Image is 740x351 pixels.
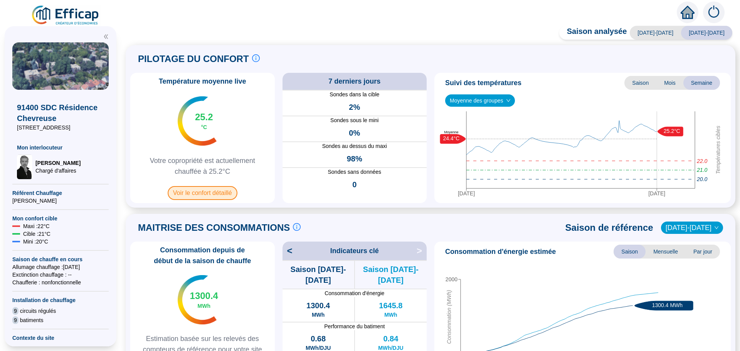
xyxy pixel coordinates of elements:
[696,176,707,183] tspan: 20.0
[17,144,104,151] span: Mon interlocuteur
[23,222,50,230] span: Maxi : 22 °C
[681,5,695,19] span: home
[559,26,627,40] span: Saison analysée
[17,102,104,124] span: 91400 SDC Résidence Chevreuse
[17,124,104,131] span: [STREET_ADDRESS]
[664,128,680,134] text: 25.2°C
[696,158,707,164] tspan: 22.0
[12,215,109,222] span: Mon confort cible
[12,279,109,286] span: Chaufferie : non fonctionnelle
[458,190,475,196] tspan: [DATE]
[683,76,720,90] span: Semaine
[379,300,402,311] span: 1645.8
[384,311,397,319] span: MWh
[283,91,427,99] span: Sondes dans la cible
[178,96,217,146] img: indicateur températures
[445,77,521,88] span: Suivi des températures
[133,245,272,266] span: Consommation depuis de début de la saison de chauffe
[352,179,357,190] span: 0
[450,95,510,106] span: Moyenne des groupes
[35,159,81,167] span: [PERSON_NAME]
[12,296,109,304] span: Installation de chauffage
[306,300,330,311] span: 1300.4
[311,333,326,344] span: 0.68
[715,126,721,175] tspan: Températures cibles
[283,322,427,330] span: Performance du batiment
[168,186,237,200] span: Voir le confort détaillé
[349,102,360,113] span: 2%
[328,76,380,87] span: 7 derniers jours
[103,34,109,39] span: double-left
[20,307,56,315] span: circuits régulés
[201,123,207,131] span: °C
[681,26,732,40] span: [DATE]-[DATE]
[12,334,109,342] span: Contexte du site
[283,142,427,150] span: Sondes au dessus du maxi
[283,289,427,297] span: Consommation d'énergie
[565,222,653,234] span: Saison de référence
[283,168,427,176] span: Sondes sans données
[138,222,290,234] span: MAITRISE DES CONSOMMATIONS
[12,263,109,271] span: Allumage chauffage : [DATE]
[283,264,354,286] span: Saison [DATE]-[DATE]
[646,245,686,259] span: Mensuelle
[624,76,656,90] span: Saison
[20,316,44,324] span: batiments
[195,111,213,123] span: 25.2
[703,2,725,23] img: alerts
[506,98,511,103] span: down
[12,255,109,263] span: Saison de chauffe en cours
[31,5,101,26] img: efficap energie logo
[630,26,681,40] span: [DATE]-[DATE]
[696,167,707,173] tspan: 21.0
[347,153,362,164] span: 98%
[12,316,18,324] span: 9
[12,271,109,279] span: Exctinction chauffage : --
[355,264,427,286] span: Saison [DATE]-[DATE]
[154,76,251,87] span: Température moyenne live
[190,290,218,302] span: 1300.4
[444,130,458,134] text: Moyenne
[23,230,50,238] span: Cible : 21 °C
[12,307,18,315] span: 9
[648,190,665,196] tspan: [DATE]
[35,167,81,175] span: Chargé d'affaires
[443,136,460,142] text: 24.4°C
[138,53,249,65] span: PILOTAGE DU CONFORT
[293,223,301,231] span: info-circle
[283,245,293,257] span: <
[445,246,556,257] span: Consommation d'énergie estimée
[23,238,48,245] span: Mini : 20 °C
[330,245,379,256] span: Indicateurs clé
[312,311,325,319] span: MWh
[656,76,683,90] span: Mois
[283,116,427,124] span: Sondes sous le mini
[349,128,360,138] span: 0%
[446,290,452,344] tspan: Consommation (MWh)
[714,225,719,230] span: down
[652,302,683,308] text: 1300.4 MWh
[252,54,260,62] span: info-circle
[198,302,210,310] span: MWh
[417,245,427,257] span: >
[666,222,718,233] span: 2022-2023
[133,155,272,177] span: Votre copropriété est actuellement chauffée à 25.2°C
[686,245,720,259] span: Par jour
[17,155,32,179] img: Chargé d'affaires
[178,275,217,324] img: indicateur températures
[12,197,109,205] span: [PERSON_NAME]
[614,245,646,259] span: Saison
[12,189,109,197] span: Référent Chauffage
[446,276,457,282] tspan: 2000
[383,333,398,344] span: 0.84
